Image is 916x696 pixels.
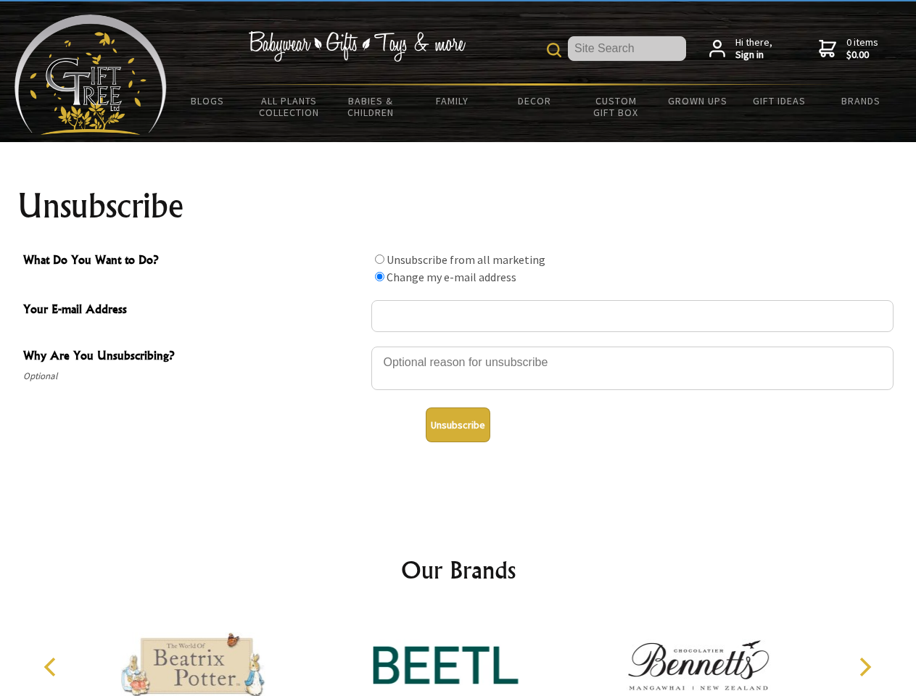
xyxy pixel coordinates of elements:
[820,86,902,116] a: Brands
[575,86,657,128] a: Custom Gift Box
[15,14,167,135] img: Babyware - Gifts - Toys and more...
[249,86,331,128] a: All Plants Collection
[387,270,516,284] label: Change my e-mail address
[29,552,888,587] h2: Our Brands
[493,86,575,116] a: Decor
[426,407,490,442] button: Unsubscribe
[738,86,820,116] a: Gift Ideas
[23,347,364,368] span: Why Are You Unsubscribing?
[36,651,68,683] button: Previous
[387,252,545,267] label: Unsubscribe from all marketing
[849,651,880,683] button: Next
[412,86,494,116] a: Family
[547,43,561,57] img: product search
[656,86,738,116] a: Grown Ups
[568,36,686,61] input: Site Search
[330,86,412,128] a: Babies & Children
[846,49,878,62] strong: $0.00
[375,272,384,281] input: What Do You Want to Do?
[819,36,878,62] a: 0 items$0.00
[23,300,364,321] span: Your E-mail Address
[735,36,772,62] span: Hi there,
[371,347,894,390] textarea: Why Are You Unsubscribing?
[248,31,466,62] img: Babywear - Gifts - Toys & more
[371,300,894,332] input: Your E-mail Address
[375,254,384,264] input: What Do You Want to Do?
[167,86,249,116] a: BLOGS
[23,368,364,385] span: Optional
[23,251,364,272] span: What Do You Want to Do?
[17,188,899,223] h1: Unsubscribe
[735,49,772,62] strong: Sign in
[709,36,772,62] a: Hi there,Sign in
[846,36,878,62] span: 0 items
